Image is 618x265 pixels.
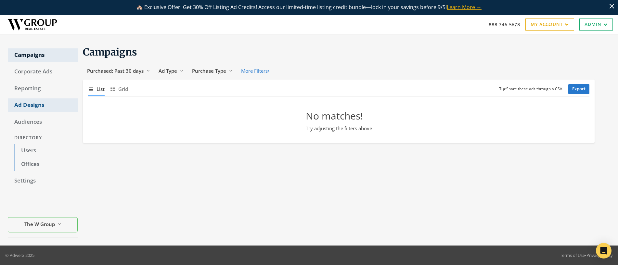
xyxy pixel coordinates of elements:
a: Campaigns [8,48,78,62]
button: More Filters [237,65,274,77]
a: Admin [579,19,613,31]
span: Grid [118,85,128,93]
p: © Adwerx 2025 [5,252,34,259]
span: Purchased: Past 30 days [87,68,144,74]
span: Campaigns [83,46,137,58]
div: Open Intercom Messenger [596,243,612,259]
a: 888.746.5678 [489,21,520,28]
a: Corporate Ads [8,65,78,79]
a: Offices [14,158,78,171]
img: Adwerx [5,17,59,33]
h2: No matches! [306,109,372,122]
button: Purchase Type [188,65,237,77]
a: Terms of Use [560,252,585,258]
span: Ad Type [159,68,177,74]
button: The W Group [8,217,78,232]
a: Settings [8,174,78,188]
b: Tip: [499,86,506,92]
div: Directory [8,132,78,144]
span: Purchase Type [192,68,226,74]
a: Users [14,144,78,158]
div: • [560,252,613,259]
button: Purchased: Past 30 days [83,65,154,77]
button: List [88,82,105,96]
span: The W Group [24,220,55,228]
p: Try adjusting the filters above [306,125,372,132]
a: My Account [525,19,574,31]
a: Audiences [8,115,78,129]
span: List [97,85,105,93]
a: Privacy Policy [586,252,613,258]
a: Export [568,84,589,94]
a: Ad Designs [8,98,78,112]
a: Reporting [8,82,78,95]
small: Share these ads through a CSV. [499,86,563,92]
button: Grid [110,82,128,96]
button: Ad Type [154,65,188,77]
